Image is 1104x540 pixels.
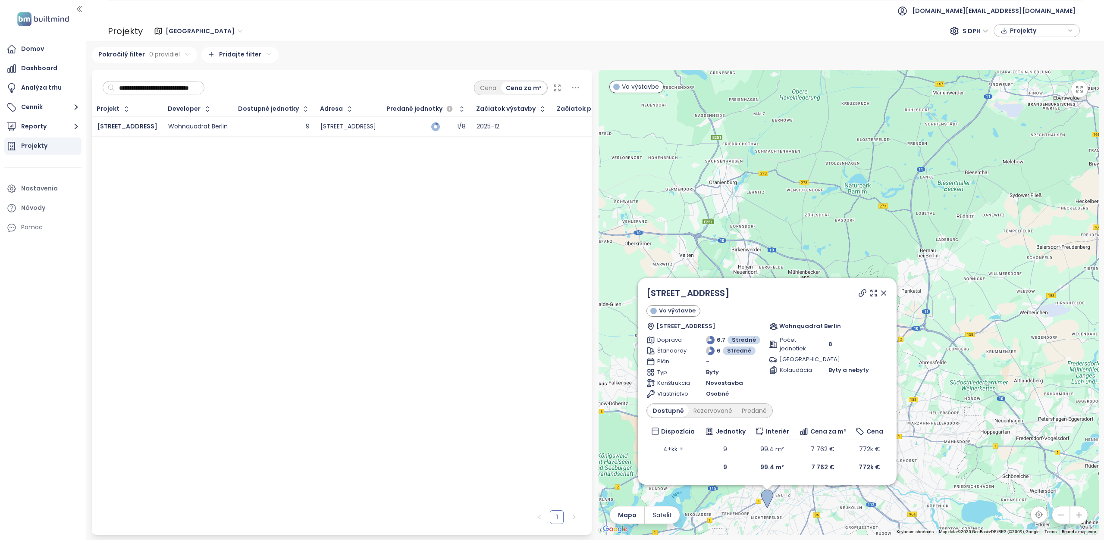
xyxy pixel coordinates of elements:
img: Google [601,524,629,535]
span: 8 [828,340,832,349]
button: right [567,510,581,524]
span: 0 pravidiel [149,50,180,59]
a: Návody [4,200,82,217]
span: Jednotky [716,427,746,436]
div: Cena [475,82,501,94]
span: S DPH [963,25,988,37]
li: 1 [550,510,564,524]
a: Projekty [4,137,82,155]
b: 9 [723,463,727,471]
span: Vo výstavbe [659,306,695,315]
span: Berlin [166,25,242,37]
span: Predané jednotky [386,106,442,112]
button: Reporty [4,118,82,135]
a: Nastavenia [4,180,82,197]
span: Stredné [727,346,751,355]
div: Analýza trhu [21,82,62,93]
span: Vo výstavbe [622,82,659,91]
b: 99.4 m² [760,463,784,471]
a: Report a map error [1062,529,1096,534]
span: - [828,355,832,363]
span: Interiér [766,427,789,436]
b: 772k € [859,463,880,471]
div: 1/8 [444,124,466,129]
button: left [533,510,546,524]
span: Byty [706,368,719,377]
button: Cenník [4,99,82,116]
span: Dostupné jednotky [238,106,299,112]
span: left [537,515,542,520]
span: Kolaudácia [780,366,809,375]
div: Wohnquadrat Berlin [168,123,228,131]
div: Adresa [320,106,343,112]
a: 1 [550,511,563,524]
span: Wohnquadrat Berlin [779,322,841,331]
div: 9 [306,123,310,131]
button: Satelit [645,506,680,524]
span: Stredné [732,336,756,344]
span: Mapa [618,510,637,520]
img: logo [15,10,72,28]
a: Domov [4,41,82,58]
span: 7 762 € [811,445,834,453]
span: Projekty [1010,24,1066,37]
a: Dashboard [4,60,82,77]
li: Predchádzajúca strana [533,510,546,524]
div: Projekt [97,106,119,112]
span: Byty a nebyty [828,366,869,375]
span: Typ [657,368,687,377]
div: Pridajte filter [201,47,279,63]
span: Cena [866,427,883,436]
div: Začiatok výstavby [476,106,536,112]
span: 6.7 [717,336,725,344]
div: Developer [168,106,201,112]
a: [STREET_ADDRESS] [97,122,157,131]
div: Projekty [108,22,143,40]
div: Pomoc [4,219,82,236]
span: right [571,515,577,520]
span: [DOMAIN_NAME][EMAIL_ADDRESS][DOMAIN_NAME] [912,0,1076,21]
span: Satelit [653,510,672,520]
td: 9 [700,440,750,458]
button: Keyboard shortcuts [897,529,934,535]
div: Návody [21,203,45,213]
div: Začiatok predaja [557,106,612,112]
div: Projekty [21,140,47,151]
span: [GEOGRAPHIC_DATA] [780,355,809,364]
td: 4+kk + [646,440,700,458]
div: Predané [737,405,772,417]
div: Pokročilý filter [92,47,197,63]
span: [STREET_ADDRESS] [656,322,715,331]
span: Osobné [706,390,729,398]
a: Terms (opens in new tab) [1044,529,1057,534]
div: 2025-12 [477,123,499,131]
span: Cena za m² [810,427,846,436]
div: button [998,24,1075,37]
span: Novostavba [706,379,743,387]
td: 99.4 m² [750,440,794,458]
a: [STREET_ADDRESS] [646,287,730,299]
div: Cena za m² [501,82,546,94]
div: Predané jednotky [386,104,455,114]
span: Štandardy [657,346,687,355]
span: Vlastníctvo [657,390,687,398]
span: Map data ©2025 GeoBasis-DE/BKG (©2009), Google [939,529,1039,534]
span: - [706,357,709,366]
div: [STREET_ADDRESS] [320,123,376,131]
div: Nastavenia [21,183,58,194]
b: 7 762 € [811,463,834,471]
div: Dostupné [648,405,689,417]
button: Mapa [610,506,644,524]
span: Konštrukcia [657,379,687,387]
div: Dashboard [21,63,57,74]
div: Pomoc [21,222,43,233]
div: Domov [21,44,44,54]
a: Open this area in Google Maps (opens a new window) [601,524,629,535]
span: Počet jednotiek [780,336,809,353]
